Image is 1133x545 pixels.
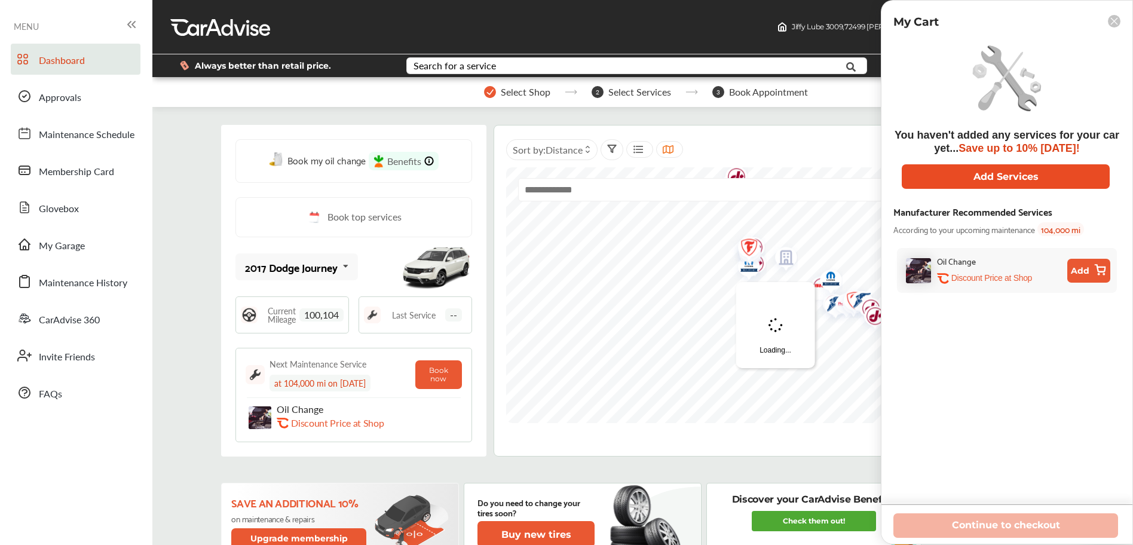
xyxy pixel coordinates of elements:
div: Loading... [736,282,815,368]
img: oil-change-thumb.jpg [906,258,931,283]
a: Book top services [235,197,472,237]
a: Membership Card [11,155,140,186]
span: According to your upcoming maintenance [893,222,1035,236]
a: Invite Friends [11,340,140,371]
span: Book top services [327,210,402,225]
img: logo-firestone.png [835,284,866,322]
p: Discount Price at Shop [291,417,384,428]
a: Maintenance History [11,266,140,297]
img: dollor_label_vector.a70140d1.svg [180,60,189,71]
div: Map marker [834,287,863,318]
a: My Garage [11,229,140,260]
div: 2017 Dodge Journey [245,261,338,273]
span: Maintenance History [39,275,127,291]
div: Map marker [851,292,881,329]
span: Jiffy Lube 3009 , 72499 [PERSON_NAME] DR Palm Desert , CA 92260 [792,22,1018,31]
p: Discount Price at Shop [951,272,1032,284]
img: oil-change-thumb.jpg [249,406,271,429]
span: 3 [712,86,724,98]
img: maintenance_logo [246,365,265,384]
p: on maintenance & repairs [231,514,368,523]
a: Check them out! [752,511,876,531]
div: Manufacturer Recommended Services [893,203,1052,219]
span: Sort by : [513,143,583,157]
span: CarAdvise 360 [39,313,100,328]
span: Maintenance Schedule [39,127,134,143]
div: Map marker [855,299,885,337]
a: Maintenance Schedule [11,118,140,149]
div: Map marker [816,288,846,323]
span: Book Appointment [729,87,808,97]
div: Map marker [835,284,865,322]
span: Benefits [387,154,421,168]
span: Invite Friends [39,350,95,365]
span: -- [445,308,462,322]
canvas: Map [506,167,1045,423]
div: Map marker [729,231,759,268]
img: stepper-arrow.e24c07c6.svg [565,90,577,94]
img: logo-pepboys.png [826,287,858,325]
img: mobile_11157_st0640_046.jpg [400,240,472,294]
a: FAQs [11,377,140,408]
span: Glovebox [39,201,79,217]
span: Current Mileage [264,307,299,323]
img: border-line.da1032d4.svg [246,397,462,398]
span: Membership Card [39,164,114,180]
img: logo-mopar.png [811,264,843,298]
span: Select Shop [501,87,550,97]
span: Distance [546,143,583,157]
span: 2 [592,86,604,98]
span: MENU [14,22,39,31]
span: Approvals [39,90,81,106]
p: Save an additional 10% [231,496,368,509]
span: Always better than retail price. [195,62,331,70]
a: Dashboard [11,44,140,75]
a: CarAdvise 360 [11,303,140,334]
button: Add [1067,259,1110,283]
a: Glovebox [11,192,140,223]
img: logo-jiffylube.png [855,299,887,337]
p: My Cart [893,15,939,29]
span: You haven't added any services for your car yet... [895,129,1119,154]
a: Approvals [11,81,140,112]
img: info-Icon.6181e609.svg [424,156,434,166]
img: header-home-logo.8d720a4f.svg [777,22,787,32]
img: logo-jiffylube.png [851,292,883,329]
img: instacart-icon.73bd83c2.svg [373,155,384,168]
div: Map marker [811,264,841,298]
span: Save up to 10% [DATE]! [959,142,1080,154]
img: Midas+Logo_RGB.png [834,287,865,318]
div: Oil Change [937,254,976,268]
div: Map marker [842,284,872,320]
button: Book now [415,360,463,389]
img: maintenance_logo [364,307,381,323]
span: Book my oil change [287,152,366,168]
span: 104,000 mi [1037,222,1084,236]
img: logo-firestone.png [729,231,761,268]
img: logo-goodyear.png [816,288,847,323]
img: stepper-arrow.e24c07c6.svg [685,90,698,94]
span: 100,104 [299,308,344,322]
p: Do you need to change your tires soon? [477,497,595,518]
div: Search for a service [414,61,496,71]
div: Next Maintenance Service [270,358,366,370]
span: Dashboard [39,53,85,69]
span: Last Service [392,311,436,319]
button: Add Services [902,164,1110,189]
img: cal_icon.0803b883.svg [306,210,321,225]
div: Map marker [826,287,856,325]
p: Discover your CarAdvise Benefits! [732,493,896,506]
img: stepper-checkmark.b5569197.svg [484,86,496,98]
span: Select Services [608,87,671,97]
span: FAQs [39,387,62,402]
img: steering_logo [241,307,258,323]
span: My Garage [39,238,85,254]
img: logo-goodyear.png [842,284,874,320]
p: Oil Change [277,403,408,415]
a: Book my oil change [269,152,366,170]
img: oil-change.e5047c97.svg [269,152,284,167]
div: at 104,000 mi on [DATE] [270,375,370,391]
